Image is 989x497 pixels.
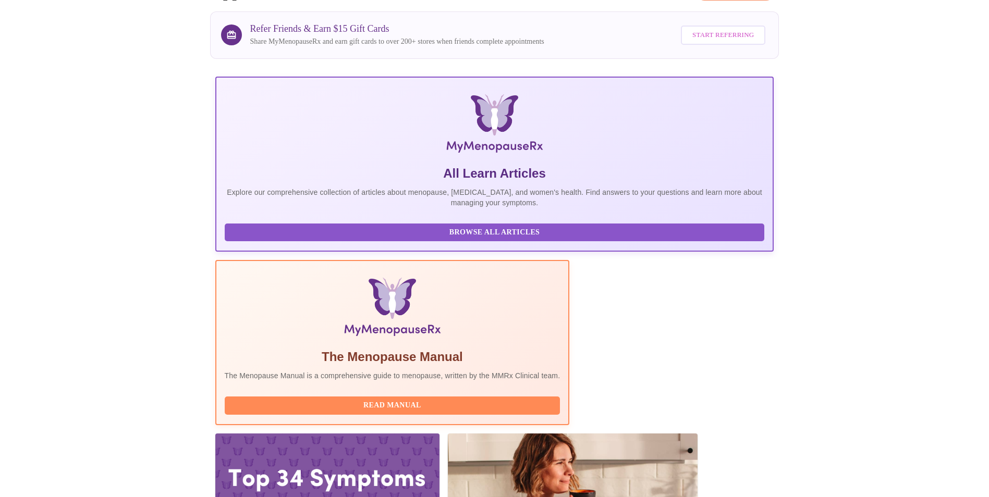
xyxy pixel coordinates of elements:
[225,396,560,415] button: Read Manual
[250,36,544,47] p: Share MyMenopauseRx and earn gift cards to over 200+ stores when friends complete appointments
[235,399,550,412] span: Read Manual
[692,29,754,41] span: Start Referring
[225,349,560,365] h5: The Menopause Manual
[250,23,544,34] h3: Refer Friends & Earn $15 Gift Cards
[678,20,768,50] a: Start Referring
[225,227,767,236] a: Browse All Articles
[225,400,563,409] a: Read Manual
[278,278,507,340] img: Menopause Manual
[309,94,681,157] img: MyMenopauseRx Logo
[225,165,765,182] h5: All Learn Articles
[225,370,560,381] p: The Menopause Manual is a comprehensive guide to menopause, written by the MMRx Clinical team.
[235,226,754,239] span: Browse All Articles
[225,223,765,242] button: Browse All Articles
[225,187,765,208] p: Explore our comprehensive collection of articles about menopause, [MEDICAL_DATA], and women's hea...
[681,26,765,45] button: Start Referring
